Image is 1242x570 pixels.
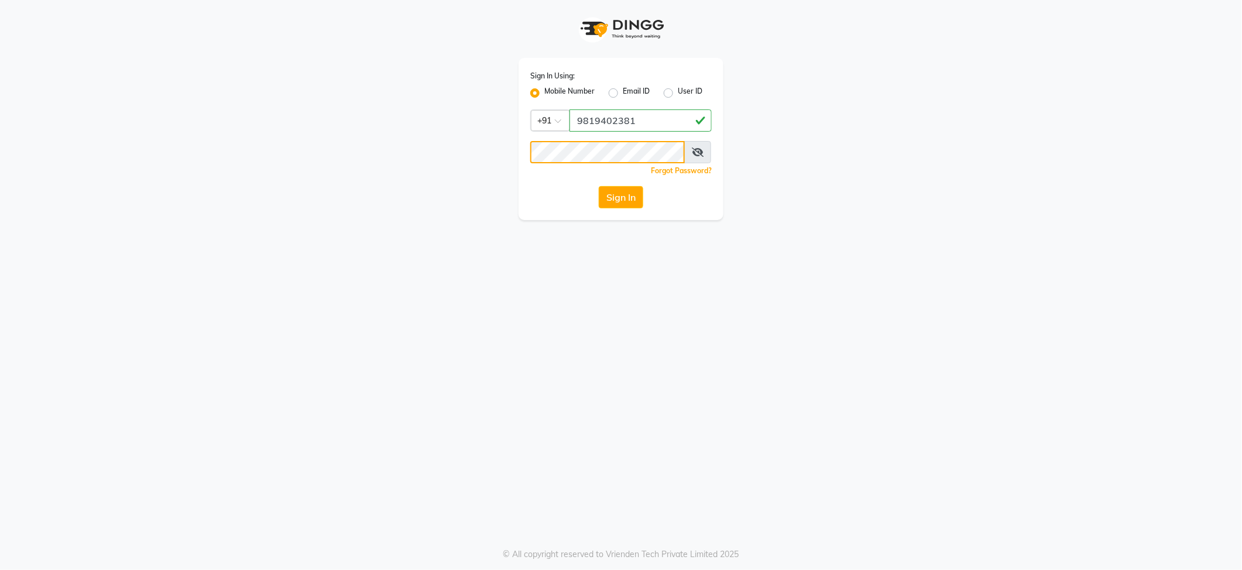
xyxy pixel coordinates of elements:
img: logo1.svg [574,12,668,46]
label: User ID [678,86,702,100]
label: Sign In Using: [530,71,575,81]
button: Sign In [599,186,643,208]
label: Email ID [623,86,650,100]
input: Username [530,141,685,163]
input: Username [569,109,712,132]
a: Forgot Password? [651,166,712,175]
label: Mobile Number [544,86,595,100]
